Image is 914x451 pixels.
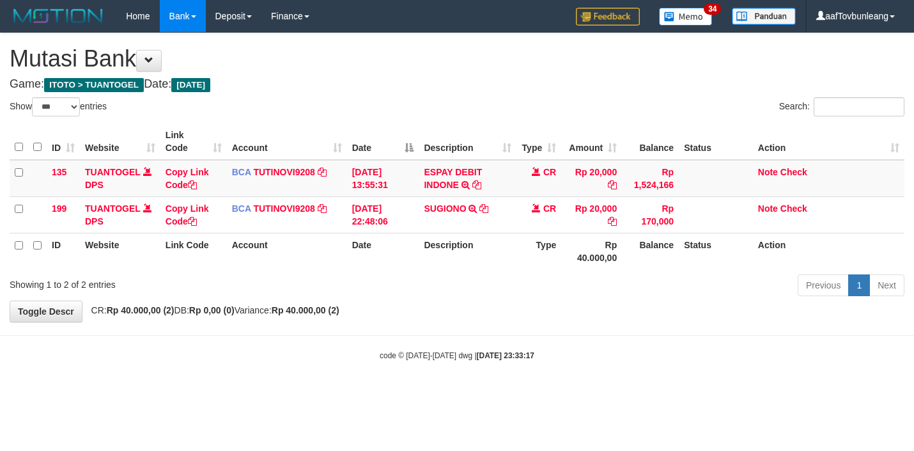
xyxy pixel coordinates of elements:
a: Check [780,167,807,177]
span: ITOTO > TUANTOGEL [44,78,144,92]
th: Action [753,233,904,269]
a: Next [869,274,904,296]
a: Copy ESPAY DEBIT INDONE to clipboard [472,180,481,190]
select: Showentries [32,97,80,116]
img: panduan.png [732,8,796,25]
a: Note [758,203,778,214]
th: Link Code [160,233,227,269]
th: Type [516,233,561,269]
th: Status [679,233,753,269]
span: 135 [52,167,66,177]
div: Showing 1 to 2 of 2 entries [10,273,371,291]
td: Rp 20,000 [561,196,622,233]
a: Previous [798,274,849,296]
th: Type: activate to sort column ascending [516,123,561,160]
h1: Mutasi Bank [10,46,904,72]
a: TUTINOVI9208 [253,167,314,177]
th: Action: activate to sort column ascending [753,123,904,160]
a: TUANTOGEL [85,167,141,177]
td: Rp 170,000 [622,196,679,233]
th: Website [80,233,160,269]
td: DPS [80,160,160,197]
img: Button%20Memo.svg [659,8,713,26]
td: [DATE] 13:55:31 [347,160,419,197]
a: Copy TUTINOVI9208 to clipboard [318,203,327,214]
strong: Rp 40.000,00 (2) [107,305,174,315]
strong: Rp 0,00 (0) [189,305,235,315]
strong: [DATE] 23:33:17 [477,351,534,360]
th: Account [227,233,347,269]
h4: Game: Date: [10,78,904,91]
a: Copy SUGIONO to clipboard [479,203,488,214]
th: Website: activate to sort column ascending [80,123,160,160]
a: Copy TUTINOVI9208 to clipboard [318,167,327,177]
span: CR [543,167,556,177]
td: Rp 1,524,166 [622,160,679,197]
a: ESPAY DEBIT INDONE [424,167,482,190]
td: DPS [80,196,160,233]
a: Note [758,167,778,177]
a: Toggle Descr [10,301,82,322]
a: TUTINOVI9208 [253,203,314,214]
span: [DATE] [171,78,210,92]
td: Rp 20,000 [561,160,622,197]
small: code © [DATE]-[DATE] dwg | [380,351,534,360]
th: Date: activate to sort column descending [347,123,419,160]
img: MOTION_logo.png [10,6,107,26]
label: Search: [779,97,904,116]
strong: Rp 40.000,00 (2) [272,305,339,315]
a: Copy Link Code [166,203,209,226]
th: Date [347,233,419,269]
a: 1 [848,274,870,296]
td: [DATE] 22:48:06 [347,196,419,233]
img: Feedback.jpg [576,8,640,26]
label: Show entries [10,97,107,116]
th: ID [47,233,80,269]
a: TUANTOGEL [85,203,141,214]
a: Check [780,203,807,214]
th: Amount: activate to sort column ascending [561,123,622,160]
a: Copy Link Code [166,167,209,190]
span: CR [543,203,556,214]
span: BCA [232,167,251,177]
a: SUGIONO [424,203,466,214]
th: Balance [622,233,679,269]
th: Account: activate to sort column ascending [227,123,347,160]
th: Status [679,123,753,160]
span: 199 [52,203,66,214]
span: 34 [704,3,721,15]
a: Copy Rp 20,000 to clipboard [608,216,617,226]
th: Description: activate to sort column ascending [419,123,516,160]
th: Link Code: activate to sort column ascending [160,123,227,160]
th: ID: activate to sort column ascending [47,123,80,160]
span: CR: DB: Variance: [85,305,339,315]
a: Copy Rp 20,000 to clipboard [608,180,617,190]
th: Description [419,233,516,269]
span: BCA [232,203,251,214]
input: Search: [814,97,904,116]
th: Rp 40.000,00 [561,233,622,269]
th: Balance [622,123,679,160]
